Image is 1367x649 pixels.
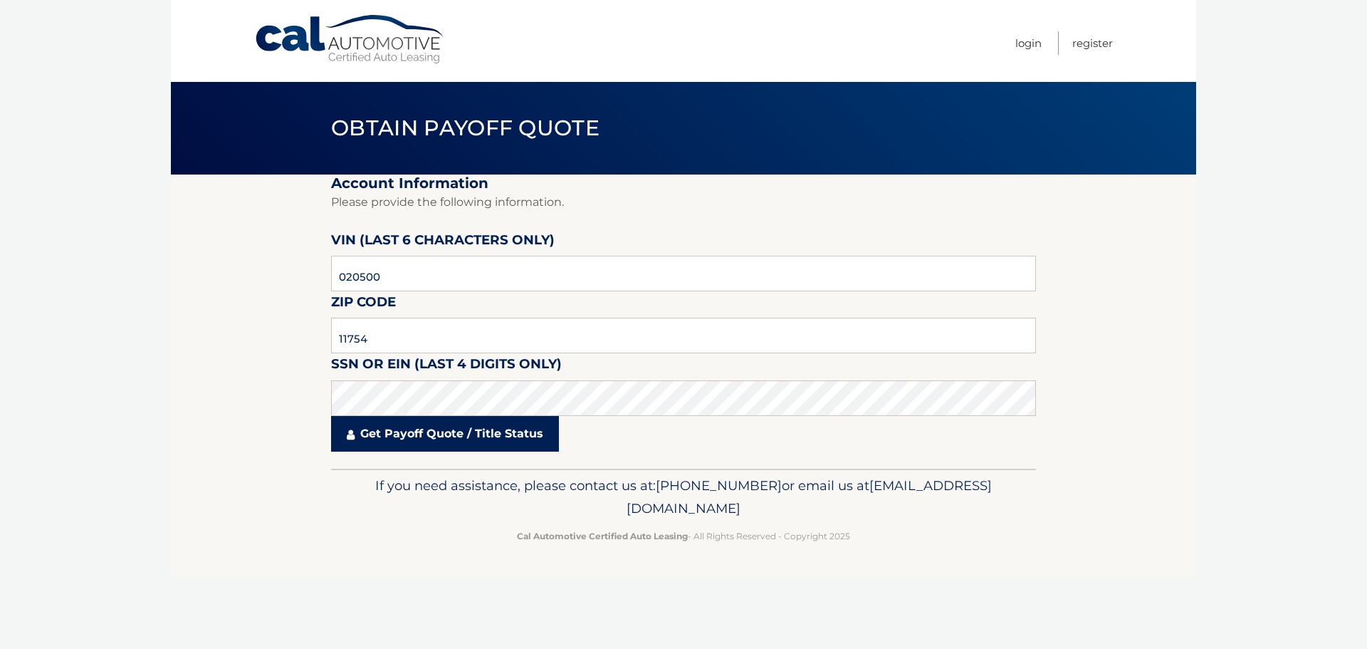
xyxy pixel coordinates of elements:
[331,115,599,141] span: Obtain Payoff Quote
[331,291,396,318] label: Zip Code
[340,529,1027,544] p: - All Rights Reserved - Copyright 2025
[331,229,555,256] label: VIN (last 6 characters only)
[254,14,446,65] a: Cal Automotive
[331,353,562,380] label: SSN or EIN (last 4 digits only)
[331,416,559,452] a: Get Payoff Quote / Title Status
[1015,31,1042,55] a: Login
[331,175,1036,192] h2: Account Information
[1072,31,1113,55] a: Register
[331,192,1036,212] p: Please provide the following information.
[340,474,1027,520] p: If you need assistance, please contact us at: or email us at
[517,531,688,541] strong: Cal Automotive Certified Auto Leasing
[656,477,782,494] span: [PHONE_NUMBER]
